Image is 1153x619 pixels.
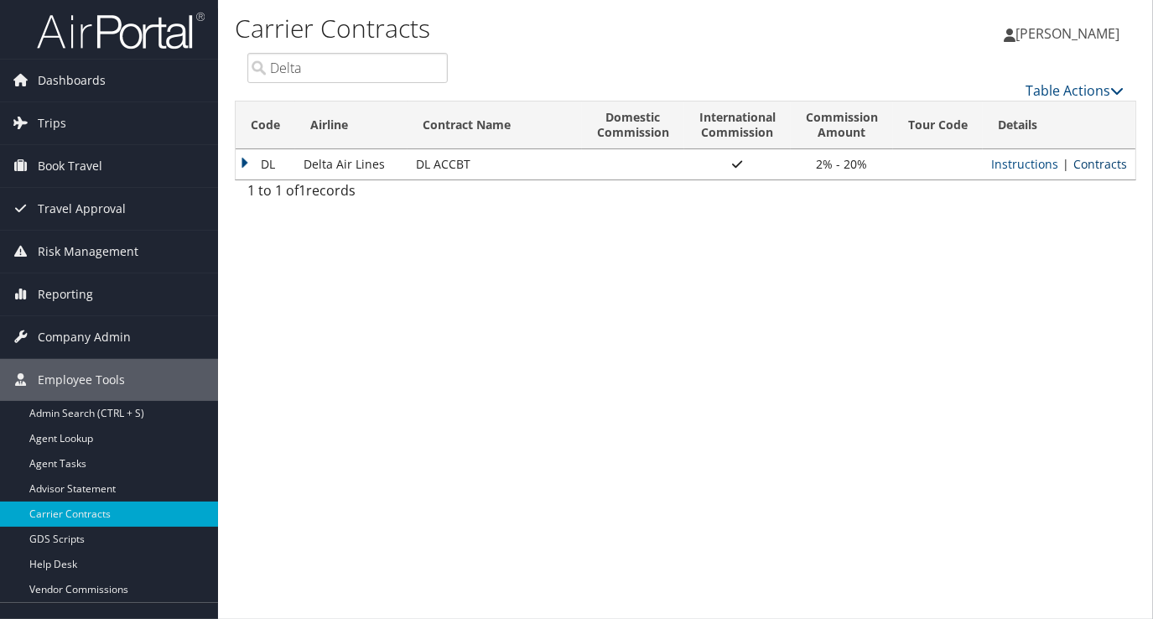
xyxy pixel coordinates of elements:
span: Dashboards [38,60,106,101]
th: Details: activate to sort column ascending [983,101,1135,149]
th: CommissionAmount: activate to sort column ascending [791,101,893,149]
span: [PERSON_NAME] [1015,24,1119,43]
td: DL ACCBT [408,149,582,179]
span: 1 [299,181,306,200]
a: View Ticketing Instructions [991,156,1058,172]
td: Delta Air Lines [295,149,408,179]
h1: Carrier Contracts [235,11,836,46]
a: View Contracts [1073,156,1127,172]
th: DomesticCommission: activate to sort column ascending [582,101,684,149]
div: 1 to 1 of records [247,180,448,209]
td: DL [236,149,295,179]
th: InternationalCommission: activate to sort column ascending [684,101,791,149]
td: 2% - 20% [791,149,893,179]
span: Book Travel [38,145,102,187]
th: Contract Name: activate to sort column ascending [408,101,582,149]
span: Travel Approval [38,188,126,230]
a: Table Actions [1026,81,1124,100]
th: Code: activate to sort column ascending [236,101,295,149]
img: airportal-logo.png [37,11,205,50]
span: Reporting [38,273,93,315]
span: Employee Tools [38,359,125,401]
th: Tour Code: activate to sort column ascending [893,101,983,149]
span: Trips [38,102,66,144]
a: [PERSON_NAME] [1004,8,1136,59]
span: | [1058,156,1073,172]
input: Search [247,53,448,83]
span: Company Admin [38,316,131,358]
span: Risk Management [38,231,138,273]
th: Airline: activate to sort column ascending [295,101,408,149]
